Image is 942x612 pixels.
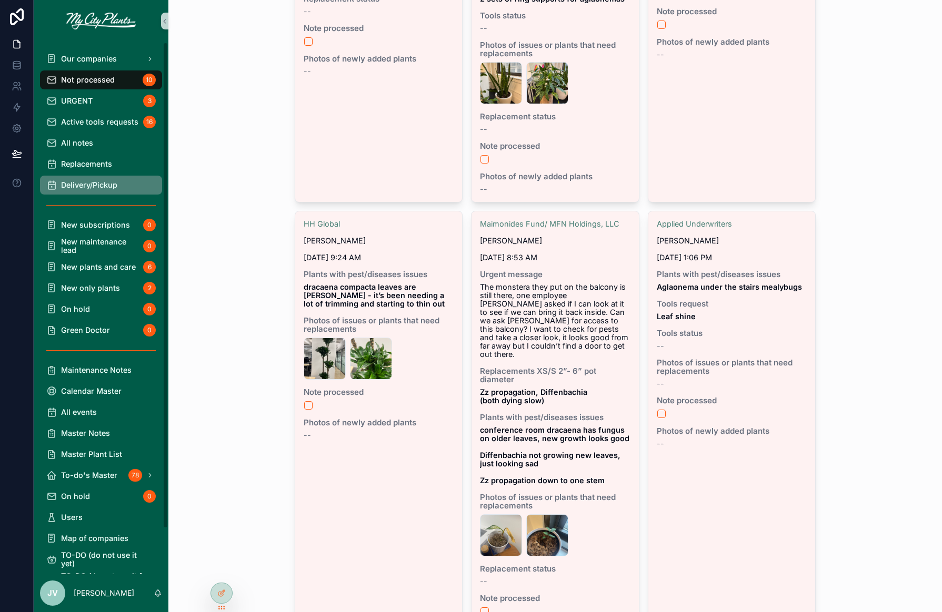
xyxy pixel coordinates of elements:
a: Calendar Master [40,382,162,401]
span: Photos of issues or plants that need replacements [657,359,807,375]
a: HH Global [304,220,340,228]
span: -- [304,7,311,16]
span: Photos of issues or plants that need replacements [480,41,630,58]
a: Master Notes [40,424,162,443]
span: -- [304,431,311,440]
a: New subscriptions0 [40,216,162,234]
a: Master Plant List [40,445,162,464]
span: JV [47,587,58,599]
span: Plants with pest/diseases issues [304,270,454,279]
span: Maintenance Notes [61,366,132,374]
div: 6 [143,261,156,273]
span: Note processed [657,396,807,405]
a: New maintenance lead0 [40,237,162,256]
span: Replacements [61,160,112,168]
span: Tools status [480,12,630,20]
a: Replacements [40,155,162,174]
span: Map of companies [61,534,128,543]
span: Master Plant List [61,450,122,458]
div: 2 [143,282,156,294]
span: -- [657,380,664,388]
span: [PERSON_NAME] [480,237,542,245]
span: Replacements XS/S 2”- 6” pot diameter [480,367,630,384]
span: Photos of newly added plants [657,38,807,46]
a: Map of companies [40,529,162,548]
div: 0 [143,324,156,336]
div: 0 [143,490,156,503]
p: [PERSON_NAME] [74,588,134,598]
span: [PERSON_NAME] [657,237,719,245]
span: Photos of issues or plants that need replacements [304,317,454,333]
a: All notes [40,134,162,152]
span: To-do's Master [61,471,117,480]
span: All notes [61,139,93,147]
a: New only plants2 [40,279,162,298]
div: 0 [143,240,156,252]
strong: Leaf shine [657,312,696,321]
span: -- [304,67,311,76]
strong: Zz propagation, Diffenbachia (both dying slow) [480,387,589,405]
a: Users [40,508,162,527]
a: Maintenance Notes [40,361,162,380]
a: Maimonides Fund/ MFN Holdings, LLC [480,220,619,228]
span: Replacement status [480,113,630,121]
a: Active tools requests16 [40,113,162,131]
span: -- [657,342,664,350]
span: Tools request [657,300,807,308]
span: [PERSON_NAME] [304,237,366,245]
a: Green Doctor0 [40,321,162,340]
a: On hold0 [40,487,162,506]
span: On hold [61,305,90,313]
a: TO-DO (do not use it yet) [40,550,162,569]
img: App logo [66,13,136,29]
a: Applied Underwriters [657,220,732,228]
span: Active tools requests [61,118,138,126]
span: Master Notes [61,429,110,437]
span: Tools status [657,329,807,338]
a: TO-DO (do not use it for now) [40,571,162,590]
span: -- [480,185,487,193]
span: Plants with pest/diseases issues [657,270,807,279]
span: Photos of newly added plants [304,55,454,63]
a: Delivery/Pickup [40,176,162,195]
span: Photos of newly added plants [304,419,454,427]
span: The monstera they put on the balcony is still there, one employee [PERSON_NAME] asked if I can lo... [480,283,630,359]
span: Urgent message [480,270,630,279]
strong: Aglaonema under the stairs mealybugs [657,282,802,291]
span: [DATE] 1:06 PM [657,253,807,262]
span: -- [657,440,664,448]
a: Our companies [40,49,162,68]
span: New only plants [61,284,120,292]
span: URGENT [61,97,93,105]
a: Not processed10 [40,70,162,89]
span: [DATE] 9:24 AM [304,253,454,262]
a: URGENT3 [40,91,162,110]
span: New plants and care [61,263,136,271]
span: -- [480,125,487,134]
span: Note processed [304,24,454,33]
span: New subscriptions [61,221,130,229]
a: All events [40,403,162,422]
span: Users [61,513,83,522]
a: On hold0 [40,300,162,319]
span: [DATE] 8:53 AM [480,253,630,262]
div: 16 [143,116,156,128]
span: Photos of newly added plants [657,427,807,435]
span: -- [480,24,487,33]
div: 78 [128,469,142,482]
span: -- [657,50,664,59]
span: Not processed [61,76,115,84]
span: TO-DO (do not use it yet) [61,551,152,568]
span: Plants with pest/diseases issues [480,413,630,422]
span: Note processed [657,7,807,16]
div: 3 [143,95,156,107]
span: TO-DO (do not use it for now) [61,572,152,589]
span: Our companies [61,55,117,63]
span: On hold [61,492,90,501]
span: Note processed [480,142,630,150]
span: Photos of newly added plants [480,172,630,181]
span: New maintenance lead [61,238,139,254]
